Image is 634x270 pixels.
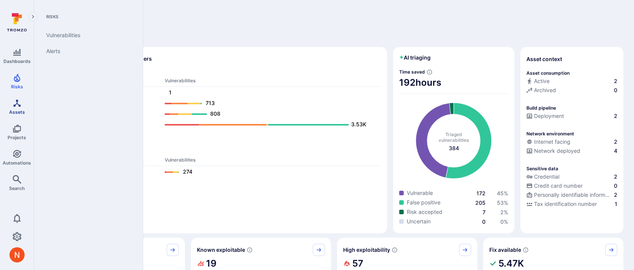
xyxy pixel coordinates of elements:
div: Network deployed [526,147,580,155]
i: Expand navigation menu [30,14,36,20]
span: Asset context [526,55,562,63]
span: Personally identifiable information (PII) [534,191,612,199]
div: Active [526,77,550,85]
span: 2 % [500,209,508,215]
a: 205 [475,199,486,206]
a: Vulnerabilities [40,27,134,43]
div: Credential [526,173,559,181]
span: 192 hours [399,77,508,89]
span: False positive [407,199,440,206]
th: Vulnerabilities [164,77,381,87]
h2: AI triaging [399,54,431,61]
div: Credit card number [526,182,582,190]
span: Vulnerable [407,189,433,197]
span: Deployment [534,112,564,120]
svg: Estimated based on an average time of 30 mins needed to triage each vulnerability [426,69,433,75]
a: 0 [482,218,486,225]
span: Risk accepted [407,208,442,216]
div: Evidence that the asset is packaged and deployed somewhere [526,147,617,156]
a: Network deployed4 [526,147,617,155]
div: Deployment [526,112,564,120]
span: Network deployed [534,147,580,155]
span: Risks [40,14,134,20]
span: 2 [614,138,617,146]
a: Internet facing2 [526,138,617,146]
span: Risks [11,84,23,89]
div: Evidence indicative of processing personally identifiable information [526,191,617,200]
div: Code repository is archived [526,86,617,96]
span: Known exploitable [197,246,245,254]
span: Projects [8,135,26,140]
span: 2 [614,112,617,120]
div: Configured deployment pipeline [526,112,617,121]
a: 0% [500,218,508,225]
svg: EPSS score ≥ 0.7 [392,247,398,253]
span: Credential [534,173,559,181]
span: Internet facing [534,138,570,146]
p: Network environment [526,131,574,137]
a: 808 [165,110,373,119]
span: Uncertain [407,218,431,225]
div: Evidence indicative of processing credit card numbers [526,182,617,191]
p: Build pipeline [526,105,556,111]
span: Automations [3,160,31,166]
span: Triaged vulnerabilities [439,132,469,143]
div: Archived [526,86,556,94]
a: 53% [497,199,508,206]
p: Sensitive data [526,166,558,171]
span: 1 [615,200,617,208]
a: Deployment2 [526,112,617,120]
a: Credential2 [526,173,617,181]
img: ACg8ocIprwjrgDQnDsNSk9Ghn5p5-B8DpAKWoJ5Gi9syOE4K59tr4Q=s96-c [9,247,25,262]
span: Dev scanners [51,69,381,74]
p: Asset consumption [526,70,570,76]
text: 808 [210,110,220,117]
a: Personally identifiable information (PII)2 [526,191,617,199]
span: 2 [614,191,617,199]
a: 172 [476,190,486,196]
a: 713 [165,99,373,108]
text: 274 [183,168,192,175]
a: 274 [165,168,373,177]
span: 2 [614,77,617,85]
a: Tax identification number1 [526,200,617,208]
text: 3.53K [351,121,366,127]
div: Evidence that an asset is internet facing [526,138,617,147]
span: High exploitability [343,246,390,254]
a: 45% [497,190,508,196]
span: 2 [614,173,617,181]
span: 0 [614,182,617,190]
span: Dashboards [3,58,31,64]
svg: Vulnerabilities with fix available [523,247,529,253]
div: Commits seen in the last 180 days [526,77,617,86]
span: Active [534,77,550,85]
a: 7 [483,209,486,215]
span: Archived [534,86,556,94]
div: Tax identification number [526,200,597,208]
span: 0 % [500,218,508,225]
div: Neeren Patki [9,247,25,262]
a: Alerts [40,43,134,59]
span: Fix available [489,246,521,254]
span: Assets [9,109,25,115]
a: Archived0 [526,86,617,94]
a: Active2 [526,77,617,85]
span: 0 [614,86,617,94]
span: total [449,144,459,152]
span: 53 % [497,199,508,206]
span: Discover [45,32,623,42]
svg: Confirmed exploitable by KEV [247,247,253,253]
text: 713 [206,100,215,106]
span: Time saved [399,69,425,75]
a: 2% [500,209,508,215]
span: 4 [614,147,617,155]
div: Evidence indicative of processing tax identification numbers [526,200,617,209]
a: 3.53K [165,120,373,129]
div: Evidence indicative of handling user or service credentials [526,173,617,182]
text: 1 [169,89,172,96]
span: Tax identification number [534,200,597,208]
span: 45 % [497,190,508,196]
